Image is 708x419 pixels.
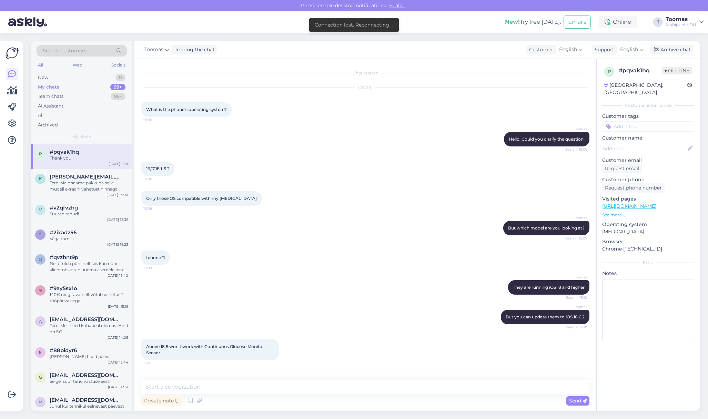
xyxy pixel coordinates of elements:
div: # pqvak1hq [619,67,662,75]
span: Send [569,398,587,404]
div: Customer information [602,102,694,109]
div: leading the chat [173,46,215,53]
p: Browser [602,238,694,245]
span: Only those OS compatible with my [MEDICAL_DATA] [146,196,257,201]
span: membergj@gmail.com [50,397,121,403]
div: [PERSON_NAME] head päeva! [50,354,128,360]
span: But which model are you looking at? [508,225,585,231]
span: p [608,69,611,74]
div: Archive chat [650,45,694,54]
span: 15:06 [143,117,169,122]
div: Team chats [38,93,63,100]
span: 2 [39,232,42,237]
p: See more ... [602,212,694,218]
div: T [653,17,663,27]
p: Notes [602,270,694,277]
span: 15:09 [143,206,169,211]
span: 15:09 [143,265,169,270]
p: Operating system [602,221,694,228]
div: 140€ ning tavaliselt võtab vahetus 2 tööpäeva aega. [50,292,128,304]
span: a [39,319,42,324]
span: Enable [387,2,407,9]
div: Suured tänud! [50,211,128,217]
div: Web [71,61,83,70]
span: But you can update them to iOS 18.6.2 [506,314,585,319]
button: Emails [564,16,591,29]
span: Toomas [144,46,163,53]
div: Neid tuleb põhiliselt siis kui mõni klient otsustab uuema asemele osta ning vana seadme meile müü... [50,260,128,273]
p: [MEDICAL_DATA] [602,228,694,235]
div: Tere. Meie saame pakkuda selle mudeli ekraani vahetust hinnaga 500€. [50,180,128,192]
p: Customer email [602,157,694,164]
div: [DATE] 12:44 [107,360,128,365]
div: New [38,74,48,81]
div: Support [592,46,614,53]
div: Customer [526,46,553,53]
span: q [39,257,42,262]
span: They are running iOS 18 and higher [513,285,585,290]
p: Customer tags [602,113,694,120]
div: All [37,61,44,70]
span: 15:08 [143,176,169,182]
div: Request phone number [602,183,665,193]
div: [DATE] 15:40 [107,273,128,278]
div: Toomas [666,17,696,22]
span: Search customers [43,47,87,54]
div: All [38,112,44,119]
div: [DATE] 14:05 [107,335,128,340]
div: [DATE] 18:36 [107,217,128,222]
span: #v2qfvzhg [50,205,78,211]
div: Selge, suur tänu vastuse eest! [50,378,128,385]
span: Above 18.5 won't work with Continuous Glucose Monitor Sensor [146,344,265,355]
div: Request email [602,164,642,173]
span: 9 [39,288,42,293]
div: Väga tore! :) [50,236,128,242]
div: Extra [602,259,694,266]
span: #pqvak1hq [50,149,79,155]
div: Socials [110,61,127,70]
span: g [39,375,42,380]
p: Customer phone [602,176,694,183]
div: Mobipunkt OÜ [666,22,696,28]
span: Hello. Could you clarify the question. [509,136,585,142]
div: [GEOGRAPHIC_DATA], [GEOGRAPHIC_DATA] [604,82,687,96]
div: Juhul kui tehnikul eelnevast päevast tööd pooleli ei ole siis tahaksin [PERSON_NAME] [50,403,128,416]
div: [DATE] 15:16 [108,304,128,309]
span: gerdatomson@gmail.com [50,372,121,378]
span: 16,17,18.1-5 ? [146,166,170,171]
img: Askly Logo [6,47,19,60]
span: English [559,46,577,53]
span: Toomas [562,215,587,221]
span: alinailmsoo@gmail.com [50,316,121,323]
span: #88pidyr6 [50,347,77,354]
span: Toomas [562,304,587,309]
span: #2ixadz56 [50,229,77,236]
span: 8 [39,350,42,355]
div: [DATE] 12:31 [108,385,128,390]
div: [DATE] 15:11 [109,161,128,166]
span: Offline [662,67,692,74]
span: kristi@ecooil.ee [50,174,121,180]
div: My chats [38,84,59,91]
span: #9ay5sx1o [50,285,77,292]
div: [DATE] 16:23 [107,242,128,247]
input: Add a tag [602,121,694,132]
p: Visited pages [602,195,694,203]
span: English [620,46,638,53]
span: Iphone 11 [146,255,165,260]
span: p [39,151,42,156]
span: Seen ✓ 15:10 [562,295,587,300]
div: Archived [38,122,58,129]
span: #qvzhnt9p [50,254,78,260]
input: Add name [603,145,686,152]
div: 0 [115,74,125,81]
div: Online [599,16,637,28]
div: Connection lost. Reconnecting ... [315,21,394,29]
span: What is the phone's operating system? [146,107,227,112]
div: Try free [DATE]: [505,18,561,26]
div: Thank you [50,155,128,161]
div: [DATE] [141,84,589,91]
span: Seen ✓ 15:06 [562,147,587,152]
p: Chrome [TECHNICAL_ID] [602,245,694,253]
span: Seen ✓ 15:10 [562,325,587,330]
